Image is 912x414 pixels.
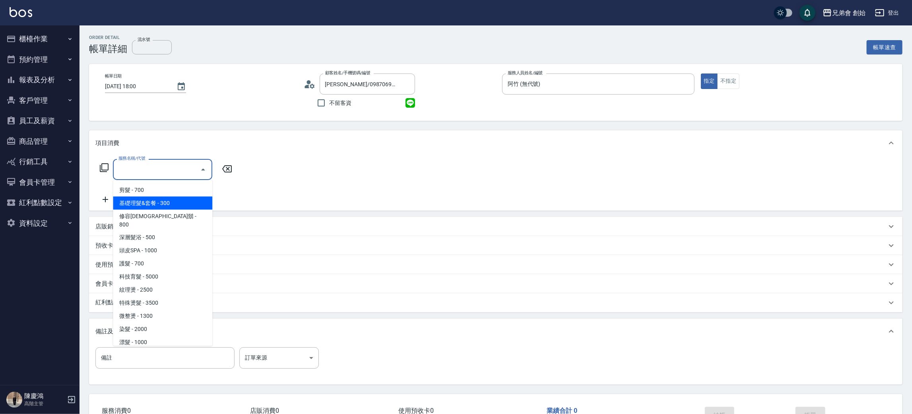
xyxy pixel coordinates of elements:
[95,327,125,336] p: 備註及來源
[3,49,76,70] button: 預約管理
[89,130,902,156] div: 項目消費
[118,155,145,161] label: 服務名稱/代號
[89,43,127,54] h3: 帳單詳細
[138,37,150,43] label: 流水號
[95,298,143,307] p: 紅利點數
[105,80,169,93] input: YYYY/MM/DD hh:mm
[24,392,65,400] h5: 陳慶鴻
[113,284,212,297] span: 紋理燙 - 2500
[701,74,718,89] button: 指定
[113,297,212,310] span: 特殊燙髮 - 3500
[89,236,902,255] div: 預收卡販賣
[89,156,902,211] div: 項目消費
[95,280,125,288] p: 會員卡銷售
[95,139,119,147] p: 項目消費
[95,261,125,269] p: 使用預收卡
[3,70,76,90] button: 報表及分析
[105,73,122,79] label: 帳單日期
[89,255,902,274] div: 使用預收卡編輯訂單不得編輯預收卡使用
[330,99,352,107] span: 不留客資
[717,74,739,89] button: 不指定
[3,213,76,234] button: 資料設定
[89,217,902,236] div: 店販銷售
[197,163,210,176] button: Close
[113,336,212,349] span: 漂髮 - 1000
[325,70,371,76] label: 顧客姓名/手機號碼/編號
[95,242,125,250] p: 預收卡販賣
[819,5,869,21] button: 兄弟會 創始
[508,70,543,76] label: 服務人員姓名/編號
[172,77,191,96] button: Choose date, selected date is 2025-09-21
[832,8,865,18] div: 兄弟會 創始
[89,293,902,312] div: 紅利點數剩餘點數: 0
[799,5,815,21] button: save
[867,40,902,55] button: 帳單速查
[3,151,76,172] button: 行銷工具
[113,197,212,210] span: 基礎理髮&套餐 - 300
[113,231,212,244] span: 深層髮浴 - 500
[113,244,212,257] span: 頭皮SPA - 1000
[872,6,902,20] button: 登出
[3,131,76,152] button: 商品管理
[89,35,127,40] h2: Order detail
[3,192,76,213] button: 紅利點數設定
[3,90,76,111] button: 客戶管理
[10,7,32,17] img: Logo
[113,184,212,197] span: 剪髮 - 700
[113,323,212,336] span: 染髮 - 2000
[95,222,119,231] p: 店販銷售
[3,172,76,193] button: 會員卡管理
[406,98,415,108] img: line_icon
[3,29,76,49] button: 櫃檯作業
[89,274,902,293] div: 會員卡銷售
[89,319,902,344] div: 備註及來源
[113,210,212,231] span: 修容[DEMOGRAPHIC_DATA]鬍 - 800
[113,257,212,271] span: 護髮 - 700
[6,392,22,408] img: Person
[113,271,212,284] span: 科技育髮 - 5000
[24,400,65,407] p: 高階主管
[3,110,76,131] button: 員工及薪資
[113,310,212,323] span: 微整燙 - 1300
